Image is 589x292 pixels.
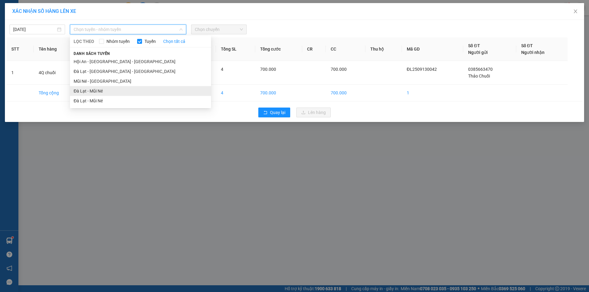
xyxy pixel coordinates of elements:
li: Mũi Né - [GEOGRAPHIC_DATA] [70,76,211,86]
span: 4 [221,67,223,72]
td: 700.000 [326,85,366,101]
div: 0907678302 [5,26,67,35]
span: rollback [263,110,268,115]
span: Danh sách tuyến [70,51,114,56]
a: Chọn tất cả [163,38,185,45]
th: Tên hàng [34,37,80,61]
span: down [179,28,183,31]
span: CHƯA CƯỚC : [71,40,106,47]
td: Tổng cộng [34,85,80,101]
span: LỌC THEO [74,38,94,45]
span: ĐL2509130042 [407,67,437,72]
button: Close [567,3,584,20]
span: close [573,9,578,14]
div: [GEOGRAPHIC_DATA] [5,5,67,19]
div: 30.000 [71,39,140,47]
th: Tổng SL [216,37,255,61]
li: Đà Lạt - [GEOGRAPHIC_DATA] - [GEOGRAPHIC_DATA] [70,66,211,76]
th: STT [6,37,34,61]
th: CC [326,37,366,61]
div: [PERSON_NAME] [5,19,67,26]
div: 0339192289 [72,20,140,28]
span: Gửi: [5,5,15,12]
td: 700.000 [255,85,302,101]
li: Đà Lạt - Mũi Né [70,86,211,96]
span: 700.000 [260,67,276,72]
button: rollbackQuay lại [258,108,290,117]
input: 13/09/2025 [13,26,56,33]
li: Hội An - [GEOGRAPHIC_DATA] - [GEOGRAPHIC_DATA] [70,57,211,66]
span: Chọn tuyến - nhóm tuyến [74,25,183,34]
span: Số ĐT [468,43,480,48]
span: Nhóm tuyến [104,38,132,45]
span: Thảo Chuối [468,74,490,78]
td: 4 [216,85,255,101]
span: Nhận: [72,6,87,12]
div: [DEMOGRAPHIC_DATA] [72,13,140,20]
span: Quay lại [270,109,285,116]
span: 0385663470 [468,67,493,72]
button: uploadLên hàng [296,108,331,117]
th: CR [302,37,326,61]
div: [PERSON_NAME] [72,5,140,13]
th: Mã GD [402,37,464,61]
span: Người gửi [468,50,488,55]
span: Tuyến [142,38,158,45]
td: 4Q chuối [34,61,80,85]
td: 1 [402,85,464,101]
li: Đà Lạt - Mũi Né [70,96,211,106]
span: Chọn chuyến [195,25,243,34]
th: Thu hộ [365,37,402,61]
span: Người nhận [521,50,545,55]
td: 1 [6,61,34,85]
span: Số ĐT [521,43,533,48]
span: 700.000 [331,67,347,72]
th: Tổng cước [255,37,302,61]
span: XÁC NHẬN SỐ HÀNG LÊN XE [12,8,76,14]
